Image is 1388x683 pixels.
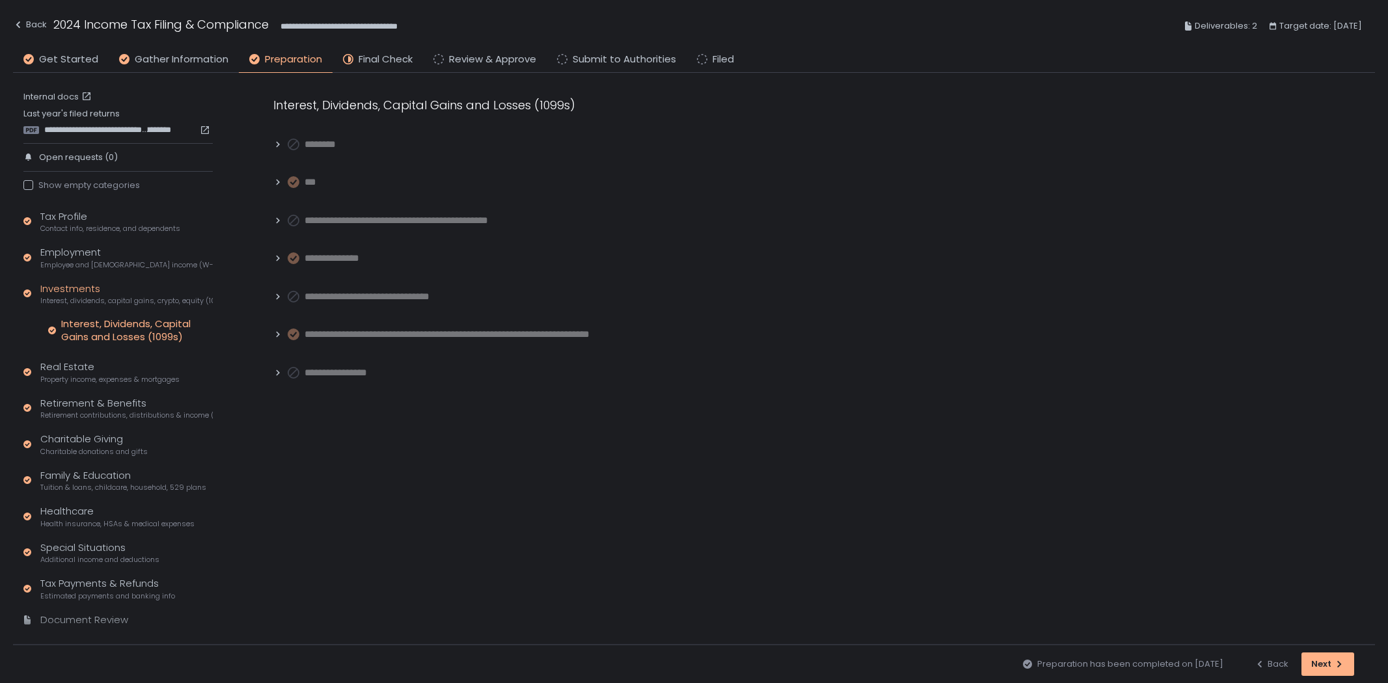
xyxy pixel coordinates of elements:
[61,317,213,343] div: Interest, Dividends, Capital Gains and Losses (1099s)
[23,91,94,103] a: Internal docs
[40,396,213,421] div: Retirement & Benefits
[273,96,898,114] div: Interest, Dividends, Capital Gains and Losses (1099s)
[40,555,159,565] span: Additional income and deductions
[40,483,206,492] span: Tuition & loans, childcare, household, 529 plans
[40,296,213,306] span: Interest, dividends, capital gains, crypto, equity (1099s, K-1s)
[40,375,180,384] span: Property income, expenses & mortgages
[713,52,734,67] span: Filed
[40,410,213,420] span: Retirement contributions, distributions & income (1099-R, 5498)
[40,591,175,601] span: Estimated payments and banking info
[1255,658,1288,670] div: Back
[40,447,148,457] span: Charitable donations and gifts
[265,52,322,67] span: Preparation
[40,613,128,628] div: Document Review
[1037,658,1223,670] span: Preparation has been completed on [DATE]
[1311,658,1344,670] div: Next
[1301,652,1354,676] button: Next
[40,209,180,234] div: Tax Profile
[1279,18,1362,34] span: Target date: [DATE]
[40,468,206,493] div: Family & Education
[40,245,213,270] div: Employment
[1255,652,1288,676] button: Back
[40,541,159,565] div: Special Situations
[13,16,47,37] button: Back
[40,282,213,306] div: Investments
[23,108,213,135] div: Last year's filed returns
[573,52,676,67] span: Submit to Authorities
[53,16,269,33] h1: 2024 Income Tax Filing & Compliance
[13,17,47,33] div: Back
[40,224,180,234] span: Contact info, residence, and dependents
[359,52,413,67] span: Final Check
[135,52,228,67] span: Gather Information
[40,260,213,270] span: Employee and [DEMOGRAPHIC_DATA] income (W-2s)
[1195,18,1257,34] span: Deliverables: 2
[40,360,180,384] div: Real Estate
[40,504,195,529] div: Healthcare
[40,576,175,601] div: Tax Payments & Refunds
[39,152,118,163] span: Open requests (0)
[40,519,195,529] span: Health insurance, HSAs & medical expenses
[39,52,98,67] span: Get Started
[449,52,536,67] span: Review & Approve
[40,432,148,457] div: Charitable Giving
